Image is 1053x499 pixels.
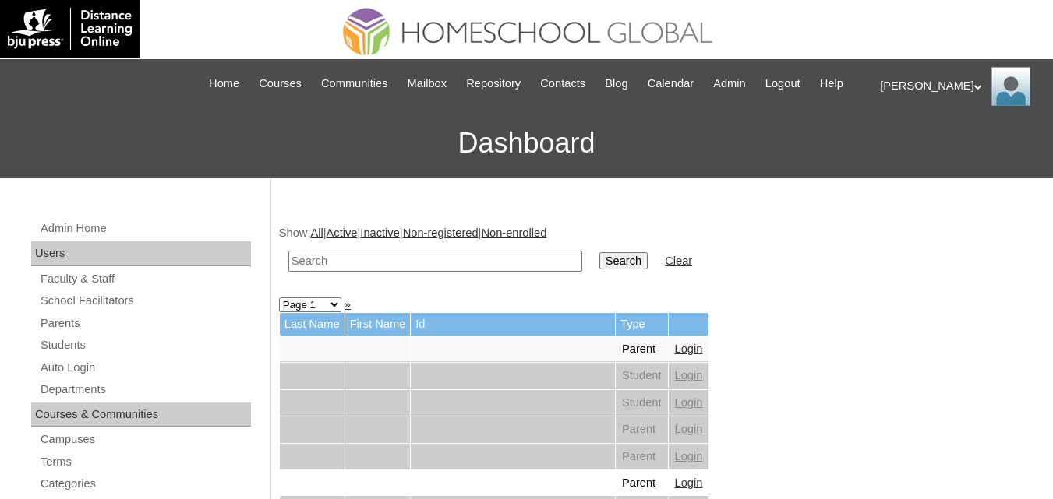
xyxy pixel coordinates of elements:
div: Courses & Communities [31,402,251,427]
td: Id [411,313,615,336]
a: Terms [39,452,251,472]
td: Parent [616,336,668,363]
a: Login [675,396,703,409]
a: Logout [758,75,808,93]
td: Parent [616,444,668,470]
a: Mailbox [400,75,455,93]
a: Contacts [532,75,593,93]
span: Logout [765,75,800,93]
td: Last Name [280,313,345,336]
a: Students [39,336,251,355]
a: Auto Login [39,358,251,378]
a: Login [675,450,703,462]
a: Active [327,227,358,239]
a: Courses [251,75,309,93]
td: Type [616,313,668,336]
a: Non-enrolled [481,227,546,239]
span: Admin [713,75,746,93]
a: Home [201,75,247,93]
a: All [310,227,323,239]
div: [PERSON_NAME] [880,67,1037,106]
a: Faculty & Staff [39,269,251,289]
td: Parent [616,470,668,497]
a: Login [675,369,703,381]
a: Parents [39,314,251,333]
a: School Facilitators [39,291,251,311]
a: » [345,298,351,311]
a: Blog [597,75,635,93]
img: logo-white.png [8,8,132,50]
a: Clear [665,255,692,267]
span: Repository [466,75,521,93]
td: Student [616,363,668,389]
img: Ariane Ebuen [991,67,1030,106]
span: Communities [321,75,388,93]
a: Inactive [360,227,400,239]
a: Categories [39,474,251,494]
h3: Dashboard [8,108,1045,178]
a: Login [675,423,703,435]
a: Departments [39,380,251,399]
a: Calendar [640,75,701,93]
span: Courses [259,75,302,93]
a: Communities [313,75,396,93]
input: Search [288,251,582,272]
a: Repository [458,75,528,93]
span: Help [820,75,843,93]
a: Login [675,343,703,355]
span: Calendar [648,75,694,93]
a: Login [675,476,703,489]
a: Admin [705,75,754,93]
div: Show: | | | | [279,225,1037,280]
a: Admin Home [39,219,251,238]
a: Non-registered [403,227,479,239]
span: Blog [605,75,627,93]
span: Home [209,75,239,93]
td: Student [616,390,668,416]
a: Help [812,75,851,93]
a: Campuses [39,430,251,449]
input: Search [599,252,648,269]
div: Users [31,241,251,266]
span: Mailbox [408,75,447,93]
td: First Name [345,313,411,336]
span: Contacts [540,75,585,93]
td: Parent [616,416,668,443]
